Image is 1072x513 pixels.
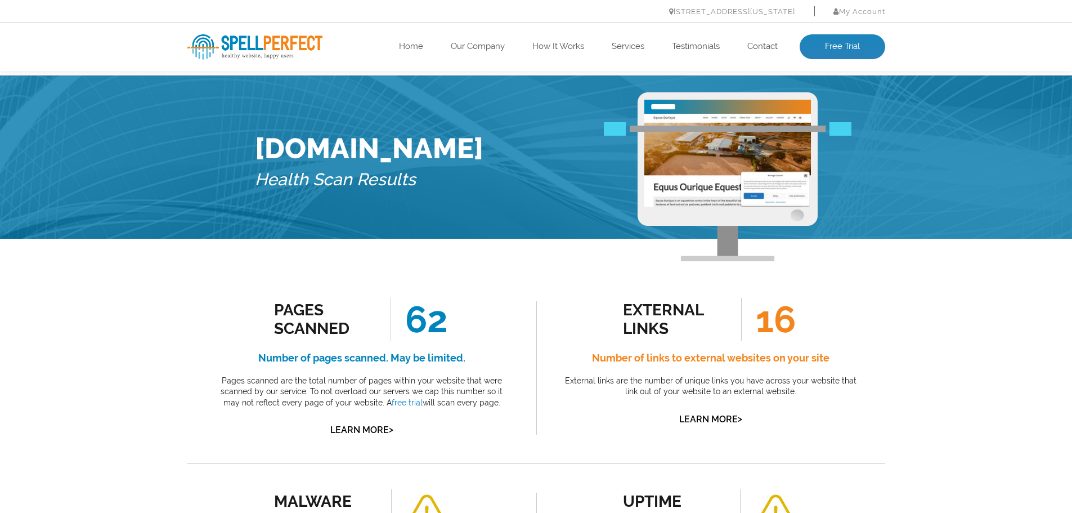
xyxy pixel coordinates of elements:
[213,349,511,367] h4: Number of pages scanned. May be limited.
[604,122,851,136] img: Free Webiste Analysis
[391,298,448,341] span: 62
[644,114,811,207] img: Free Website Analysis
[623,301,725,338] div: external links
[679,414,742,425] a: Learn More>
[274,301,376,338] div: Pages Scanned
[213,376,511,409] p: Pages scanned are the total number of pages within your website that were scanned by our service....
[738,411,742,427] span: >
[562,376,860,398] p: External links are the number of unique links you have across your website that link out of your ...
[562,349,860,367] h4: Number of links to external websites on your site
[392,398,423,407] a: free trial
[638,92,818,261] img: Free Webiste Analysis
[741,298,796,341] span: 16
[255,165,483,195] h5: Health Scan Results
[255,132,483,165] h1: [DOMAIN_NAME]
[389,422,393,438] span: >
[330,425,393,435] a: Learn More>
